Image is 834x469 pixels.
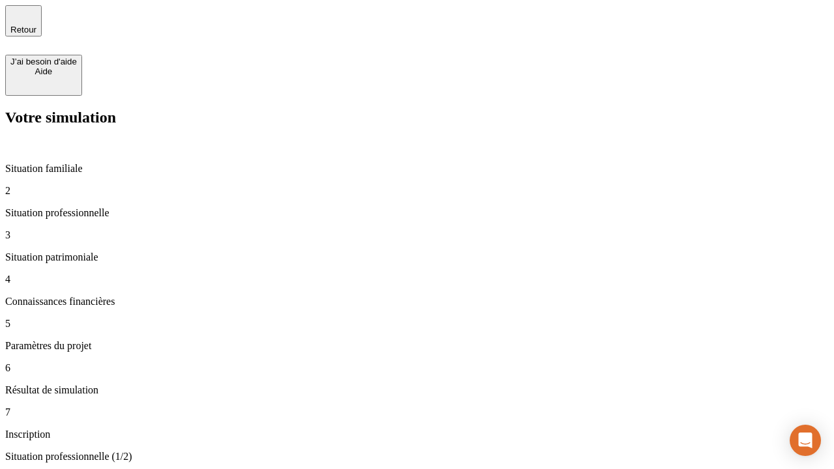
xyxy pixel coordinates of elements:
p: Connaissances financières [5,296,829,307]
button: Retour [5,5,42,36]
p: 3 [5,229,829,241]
p: Paramètres du projet [5,340,829,352]
p: Situation patrimoniale [5,251,829,263]
p: 6 [5,362,829,374]
p: 4 [5,274,829,285]
div: Aide [10,66,77,76]
div: J’ai besoin d'aide [10,57,77,66]
p: Situation familiale [5,163,829,175]
p: Situation professionnelle [5,207,829,219]
p: Résultat de simulation [5,384,829,396]
p: Situation professionnelle (1/2) [5,451,829,462]
button: J’ai besoin d'aideAide [5,55,82,96]
p: 7 [5,406,829,418]
p: 5 [5,318,829,330]
h2: Votre simulation [5,109,829,126]
div: Open Intercom Messenger [790,425,821,456]
p: Inscription [5,429,829,440]
p: 2 [5,185,829,197]
span: Retour [10,25,36,35]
